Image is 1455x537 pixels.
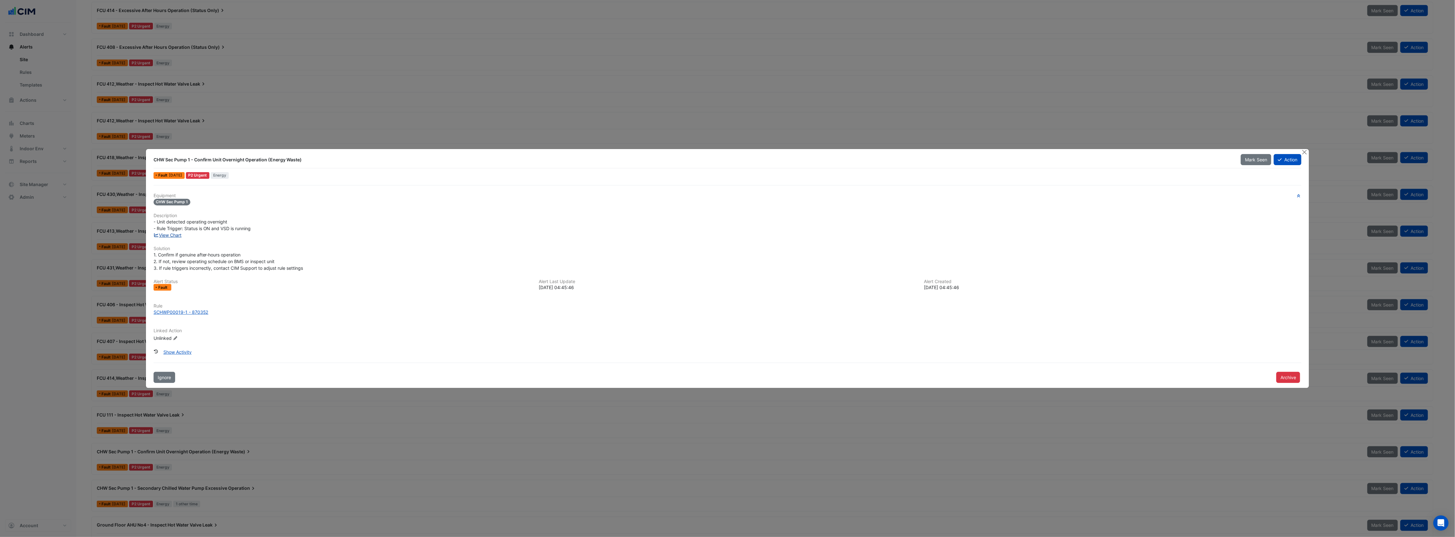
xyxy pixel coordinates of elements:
h6: Linked Action [154,328,1302,333]
button: Mark Seen [1241,154,1271,165]
button: Action [1274,154,1301,165]
h6: Equipment [154,193,1302,198]
span: Fault [158,173,169,177]
div: CHW Sec Pump 1 - Confirm Unit Overnight Operation (Energy Waste) [154,157,1234,163]
fa-icon: Edit Linked Action [173,336,178,341]
h6: Alert Created [924,279,1301,284]
h6: Solution [154,246,1302,251]
a: View Chart [154,232,182,238]
div: Open Intercom Messenger [1433,515,1449,531]
span: Fault [158,286,169,289]
span: - Unit detected operating overnight - Rule Trigger: Status is ON and VSD is running [154,219,251,231]
span: Mark Seen [1245,157,1267,162]
h6: Description [154,213,1302,218]
button: Ignore [154,372,175,383]
span: Ignore [158,375,171,380]
h6: Alert Status [154,279,531,284]
span: Tue 11-Feb-2025 04:45 GMT [169,173,182,178]
div: [DATE] 04:45:46 [924,284,1301,291]
div: SCHWP00019-1 - 870352 [154,309,208,315]
div: Unlinked [154,335,230,341]
button: Close [1301,149,1308,156]
div: P2 Urgent [186,172,210,179]
h6: Rule [154,303,1302,309]
span: Energy [211,172,229,179]
button: Show Activity [159,346,196,358]
span: 1. Confirm if genuine after-hours operation 2. If not, review operating schedule on BMS or inspec... [154,252,303,271]
span: CHW Sec Pump 1 [154,199,191,205]
h6: Alert Last Update [539,279,916,284]
button: Archive [1276,372,1300,383]
div: [DATE] 04:45:46 [539,284,916,291]
a: SCHWP00019-1 - 870352 [154,309,1302,315]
